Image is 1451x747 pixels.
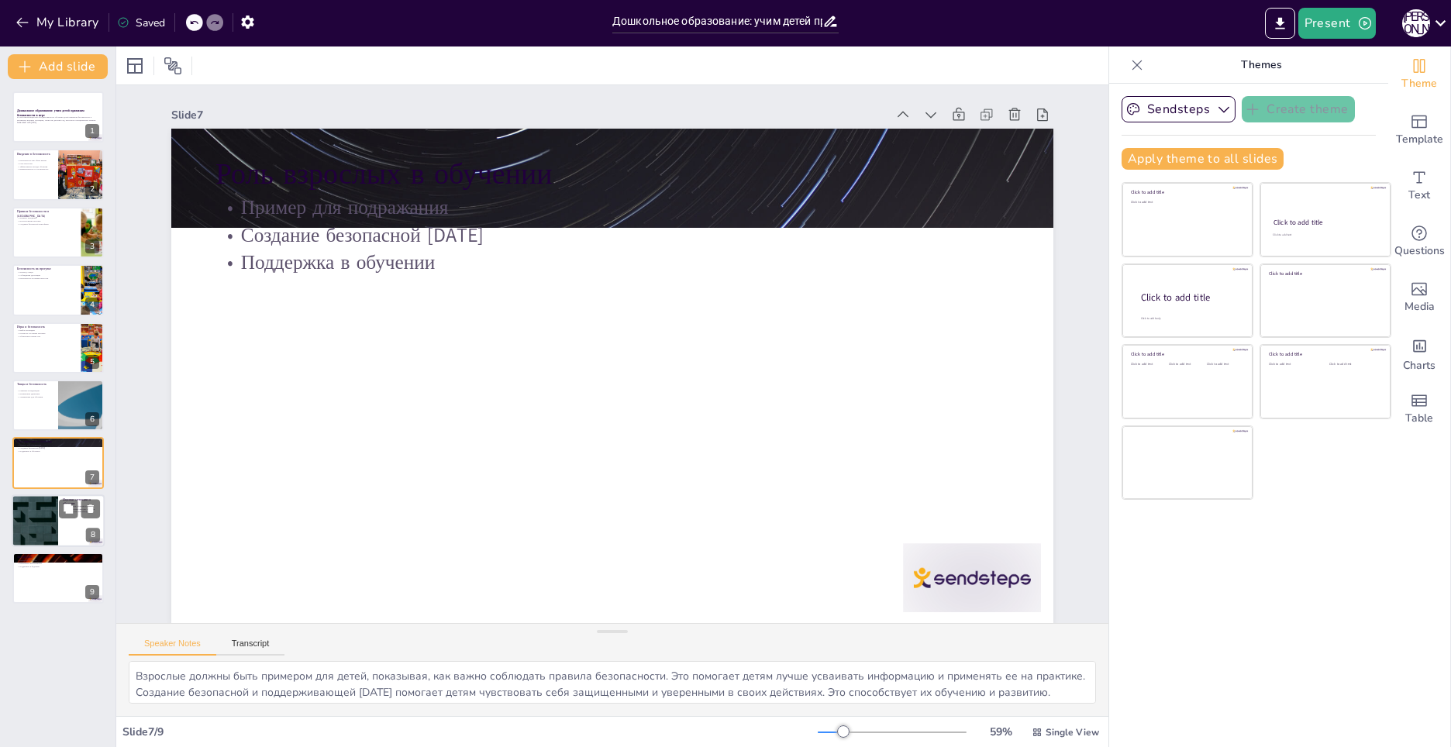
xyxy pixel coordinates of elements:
[8,54,108,79] button: Add slide
[17,562,99,565] p: Безопасное пространство
[17,122,99,125] p: Generated with [URL]
[85,585,99,599] div: 9
[293,289,1029,638] p: Создание безопасной [DATE]
[1269,351,1380,357] div: Click to add title
[1122,148,1284,170] button: Apply theme to all slides
[63,508,100,511] p: Увлекательные методы обучения
[1131,363,1166,367] div: Click to add text
[12,10,105,35] button: My Library
[85,355,99,369] div: 5
[1408,187,1430,204] span: Text
[1401,75,1437,92] span: Theme
[1141,291,1240,304] div: Click to add title
[1388,325,1450,381] div: Add charts and graphs
[85,124,99,138] div: 1
[1269,270,1380,277] div: Click to add title
[1149,46,1373,84] p: Themes
[1388,270,1450,325] div: Add images, graphics, shapes or video
[81,499,100,518] button: Delete Slide
[17,152,53,157] p: Введение в безопасность
[17,390,53,393] p: Развитие координации
[17,277,77,280] p: Безопасность во время прогулок
[1122,96,1236,122] button: Sendsteps
[17,116,99,122] p: В этой презентации мы обсудим важность обучения детей правилам безопасности в различных игровых с...
[164,57,182,75] span: Position
[612,10,822,33] input: Insert title
[12,264,104,315] div: 4
[17,274,77,277] p: Соблюдение дистанции
[12,437,104,488] div: 7
[17,329,77,332] p: Выбор площадки
[59,499,78,518] button: Duplicate Slide
[63,497,100,505] p: Игровые ситуации и обучение
[17,209,77,218] p: Правила безопасности в [GEOGRAPHIC_DATA]
[1131,351,1242,357] div: Click to add title
[12,380,104,431] div: 6
[12,207,104,258] div: 3
[86,528,100,542] div: 8
[17,559,99,563] p: Важность обучения
[1207,363,1242,367] div: Click to add text
[129,661,1096,704] textarea: Взрослые должны быть примером для детей, показывая, как важно соблюдать правила безопасности. Это...
[17,440,99,445] p: Роль взрослых в обучении
[1131,189,1242,195] div: Click to add title
[315,338,1056,699] p: Роль взрослых в обучении
[1131,201,1242,205] div: Click to add text
[17,108,84,117] strong: Дошкольное образование: учим детей правилам безопасности в игре
[63,504,100,508] p: Интеграция обучения в игру
[1396,131,1443,148] span: Template
[85,182,99,196] div: 2
[1141,316,1239,320] div: Click to add body
[17,444,99,447] p: Пример для подражания
[17,164,53,167] p: Эффективные методы обучения
[122,725,818,739] div: Slide 7 / 9
[17,325,77,329] p: Игры и безопасность
[17,565,99,568] p: Поддержка в будущем
[17,395,53,398] p: Упражнения для обучения
[122,53,147,78] div: Layout
[1329,363,1378,367] div: Click to add text
[17,267,77,271] p: Безопасность на прогулке
[17,222,77,225] p: Создание безопасной атмосферы
[1403,357,1435,374] span: Charts
[1405,410,1433,427] span: Table
[1242,96,1355,122] button: Create theme
[17,449,99,453] p: Поддержка в обучении
[1273,233,1376,237] div: Click to add text
[281,263,1018,612] p: Поддержка в обучении
[1269,363,1318,367] div: Click to add text
[17,382,53,387] p: Танцы и безопасность
[17,271,77,274] p: Переход улицы
[17,162,53,165] p: Роль взрослых
[85,470,99,484] div: 7
[12,149,104,200] div: 2
[85,239,99,253] div: 3
[17,332,77,335] p: Контроль состояния игрушек
[17,447,99,450] p: Создание безопасной [DATE]
[1388,214,1450,270] div: Get real-time input from your audience
[17,555,99,559] p: Заключение
[117,15,165,30] div: Saved
[17,392,53,395] p: Правильные движения
[1298,8,1376,39] button: Present
[129,639,216,656] button: Speaker Notes
[304,314,1040,663] p: Пример для подражания
[1169,363,1204,367] div: Click to add text
[457,387,1116,691] div: Slide 7
[216,639,285,656] button: Transcript
[1404,298,1435,315] span: Media
[1388,102,1450,158] div: Add ready made slides
[1046,726,1099,738] span: Single View
[12,91,104,143] div: 1
[12,553,104,604] div: 9
[85,412,99,426] div: 6
[17,219,77,222] p: Использование игрушек
[12,494,105,547] div: 8
[1388,381,1450,437] div: Add a table
[1388,46,1450,102] div: Change the overall theme
[17,216,77,219] p: Правила поведения
[17,167,53,170] p: Внимательность и осторожность
[17,159,53,162] p: Безопасность как образ жизни
[1265,8,1295,39] button: Export to PowerPoint
[982,725,1019,739] div: 59 %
